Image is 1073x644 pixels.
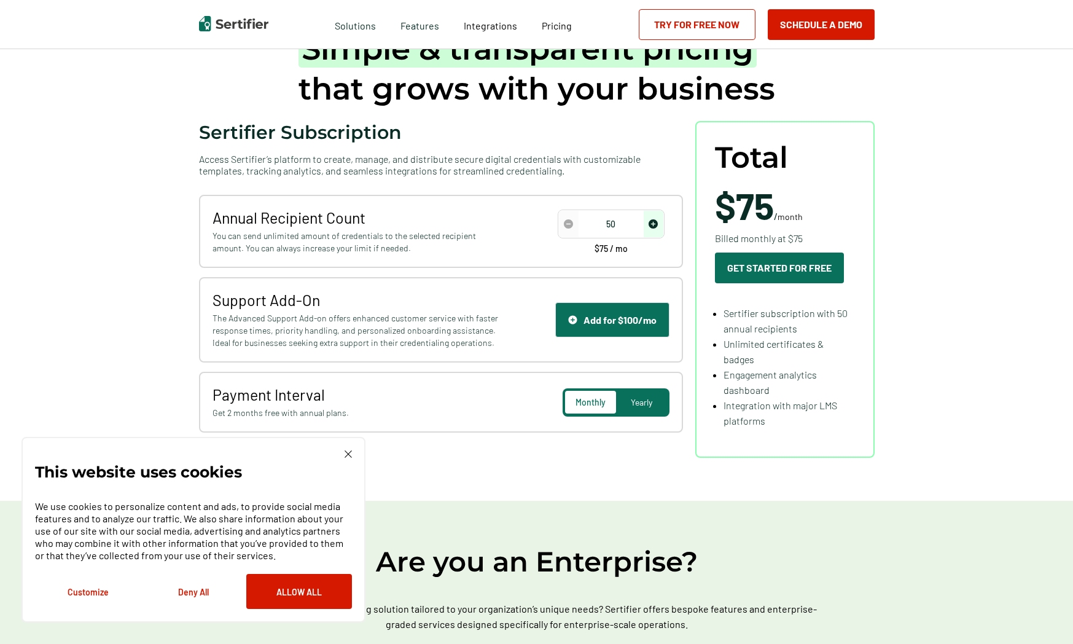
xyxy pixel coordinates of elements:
button: Support IconAdd for $100/mo [555,302,669,337]
span: / [715,187,803,224]
img: Decrease Icon [564,219,573,229]
button: Deny All [141,574,246,609]
span: Sertifier Subscription [199,121,402,144]
span: Integrations [464,20,517,31]
span: Sertifier subscription with 50 annual recipients [724,307,848,334]
span: $75 / mo [595,245,628,253]
span: Payment Interval [213,385,502,404]
span: $75 [715,183,774,227]
p: Looking for a credentialing solution tailored to your organization’s unique needs? Sertifier offe... [242,601,832,632]
h2: Are you an Enterprise? [168,544,905,579]
button: Allow All [246,574,352,609]
a: Integrations [464,17,517,32]
span: Access Sertifier’s platform to create, manage, and distribute secure digital credentials with cus... [199,153,683,176]
span: You can send unlimited amount of credentials to the selected recipient amount. You can always inc... [213,230,502,254]
img: Support Icon [568,315,577,324]
span: Integration with major LMS platforms [724,399,837,426]
p: We use cookies to personalize content and ads, to provide social media features and to analyze ou... [35,500,352,562]
button: Customize [35,574,141,609]
span: Annual Recipient Count [213,208,502,227]
span: Monthly [576,397,606,407]
span: Support Add-On [213,291,502,309]
img: Sertifier | Digital Credentialing Platform [199,16,268,31]
div: Add for $100/mo [568,314,657,326]
span: Total [715,141,788,175]
span: Features [400,17,439,32]
span: The Advanced Support Add-on offers enhanced customer service with faster response times, priority... [213,312,502,349]
span: Yearly [631,397,652,407]
a: Pricing [542,17,572,32]
span: Solutions [335,17,376,32]
h1: that grows with your business [298,29,775,109]
p: This website uses cookies [35,466,242,478]
span: Get 2 months free with annual plans. [213,407,502,419]
img: Cookie Popup Close [345,450,352,458]
span: increase number [644,211,663,237]
span: Engagement analytics dashboard [724,369,817,396]
span: decrease number [559,211,579,237]
button: Get Started For Free [715,253,844,283]
span: Unlimited certificates & badges [724,338,824,365]
button: Schedule a Demo [768,9,875,40]
span: Pricing [542,20,572,31]
a: Try for Free Now [639,9,755,40]
img: Increase Icon [649,219,658,229]
span: Billed monthly at $75 [715,230,803,246]
span: month [778,211,803,222]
